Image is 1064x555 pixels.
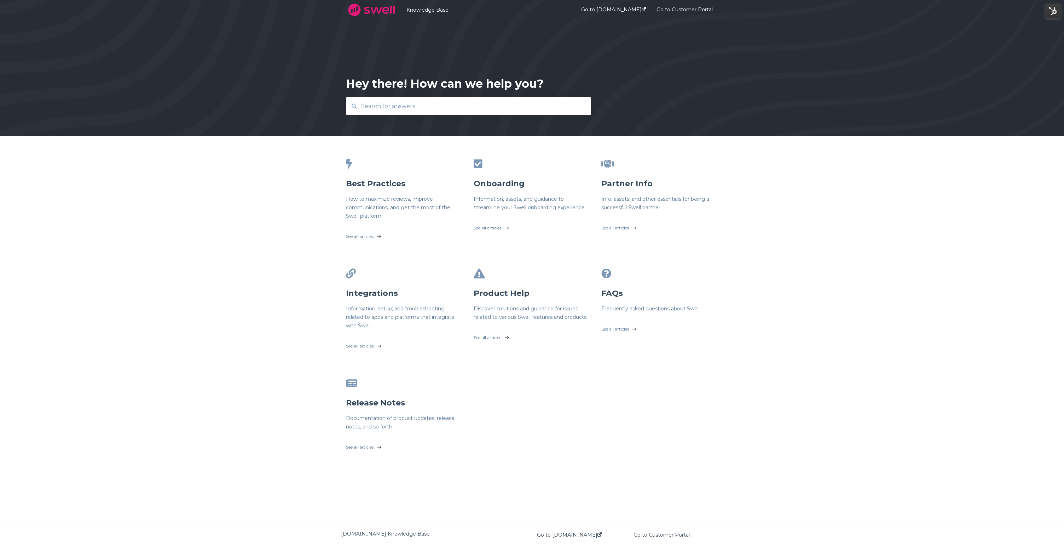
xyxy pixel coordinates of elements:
h3: Release Notes [346,398,463,408]
span:  [474,269,485,279]
h3: Partner Info [601,179,718,189]
span:  [601,269,611,279]
h6: Information, setup, and troubleshooting related to apps and platforms that integrate with Swell. [346,304,463,330]
img: company logo [346,1,397,19]
input: Search for answers [357,99,580,114]
h6: Discover solutions and guidance for issues related to various Swell features and products. [474,304,590,321]
h3: Integrations [346,288,463,299]
h6: Documentation of product updates, release notes, and so forth. [346,414,463,431]
span:  [601,159,614,169]
h6: Information, assets, and guidance to streamline your Swell onboarding experience. [474,195,590,212]
h3: Product Help [474,288,590,299]
span:  [474,159,482,169]
h6: Info, assets, and other essentials for being a successful Swell partner. [601,195,718,212]
a: See all articles [474,327,590,345]
h6: Frequently asked questions about Swell. [601,304,718,313]
a: Go to [DOMAIN_NAME] [537,532,602,538]
span:  [346,159,352,169]
a: See all articles [346,335,463,353]
span:  [346,378,357,388]
a: Go to Customer Portal [634,532,690,538]
h3: Onboarding [474,179,590,189]
a: Knowledge Base [406,7,560,13]
a: See all articles [474,217,590,235]
span:  [346,269,356,279]
h3: FAQs [601,288,718,299]
a: See all articles [346,226,463,244]
a: See all articles [601,319,718,336]
a: See all articles [601,217,718,235]
h3: Best Practices [346,179,463,189]
div: [DOMAIN_NAME] Knowledge Base [341,530,532,538]
img: HubSpot Tools Menu Toggle [1046,4,1060,18]
div: Hey there! How can we help you? [346,76,544,92]
h6: How to maximize reviews, improve communications, and get the most of the Swell platform. [346,195,463,220]
a: See all articles [346,437,463,454]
